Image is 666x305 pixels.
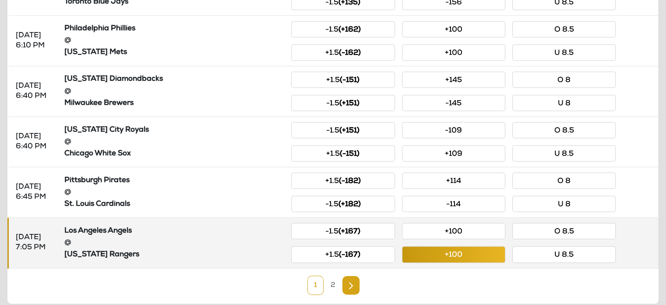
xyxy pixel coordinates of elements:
[402,172,505,189] button: +114
[402,95,505,111] button: -145
[342,276,359,294] a: Next
[291,145,395,161] button: +1.5(-151)
[512,44,616,61] button: U 8.5
[291,72,395,88] button: +1.5(-151)
[64,100,134,107] strong: Milwaukee Brewers
[307,276,324,295] a: 1
[512,72,616,88] button: O 8
[402,145,505,161] button: +109
[64,137,285,147] div: @
[339,100,359,108] small: (+151)
[512,246,616,262] button: U 8.5
[291,223,395,239] button: -1.5(+167)
[512,196,616,212] button: U 8
[291,44,395,61] button: +1.5(-162)
[402,196,505,212] button: -114
[402,246,505,262] button: +100
[512,223,616,239] button: O 8.5
[338,26,361,34] small: (+162)
[402,21,505,37] button: +100
[291,172,395,189] button: +1.5(-182)
[402,122,505,138] button: -109
[339,127,359,135] small: (+151)
[339,178,361,185] small: (-182)
[64,49,127,56] strong: [US_STATE] Mets
[64,75,163,83] strong: [US_STATE] Diamondbacks
[16,182,54,202] div: [DATE] 6:45 PM
[64,201,130,208] strong: St. Louis Cardinals
[402,44,505,61] button: +100
[64,227,132,235] strong: Los Angeles Angels
[64,36,285,46] div: @
[340,151,359,158] small: (-151)
[64,86,285,97] div: @
[291,246,395,262] button: +1.5(-167)
[64,126,149,134] strong: [US_STATE] City Royals
[16,31,54,51] div: [DATE] 6:10 PM
[339,251,360,259] small: (-167)
[64,238,285,248] div: @
[16,132,54,152] div: [DATE] 6:40 PM
[291,196,395,212] button: -1.5(+182)
[64,177,130,184] strong: Pittsburgh Pirates
[16,81,54,101] div: [DATE] 6:40 PM
[338,228,360,236] small: (+167)
[64,25,135,32] strong: Philadelphia Phillies
[291,95,395,111] button: -1.5(+151)
[512,21,616,37] button: O 8.5
[340,77,359,84] small: (-151)
[512,172,616,189] button: O 8
[64,150,131,158] strong: Chicago White Sox
[339,50,361,57] small: (-162)
[512,95,616,111] button: U 8
[64,251,139,258] strong: [US_STATE] Rangers
[338,201,361,208] small: (+182)
[291,122,395,138] button: -1.5(+151)
[512,122,616,138] button: O 8.5
[402,72,505,88] button: +145
[291,21,395,37] button: -1.5(+162)
[402,223,505,239] button: +100
[16,233,54,253] div: [DATE] 7:05 PM
[64,187,285,197] div: @
[349,282,353,289] img: Next
[512,145,616,161] button: U 8.5
[324,276,342,295] a: 2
